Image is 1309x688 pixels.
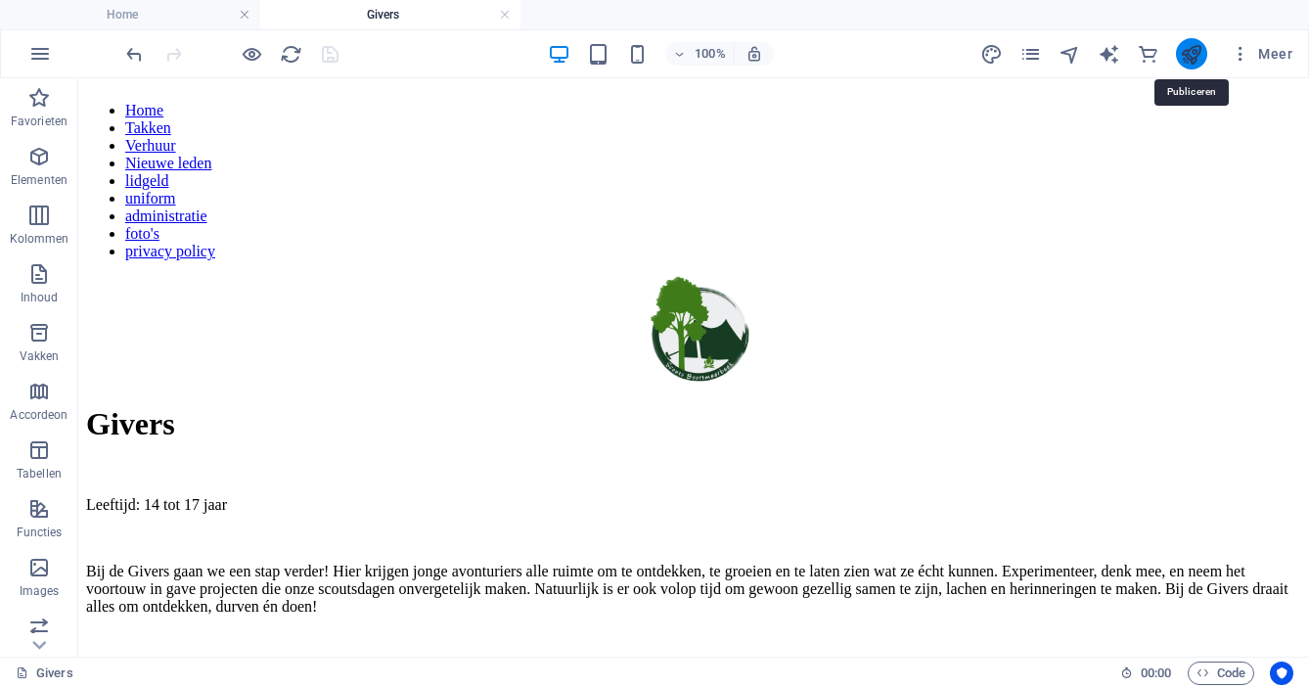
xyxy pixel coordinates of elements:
button: reload [279,42,302,66]
button: publish [1176,38,1207,69]
i: AI Writer [1098,43,1120,66]
p: Vakken [20,348,60,364]
i: Commerce [1137,43,1159,66]
h6: 100% [695,42,726,66]
button: text_generator [1098,42,1121,66]
i: Navigator [1059,43,1081,66]
p: Inhoud [21,290,59,305]
p: Images [20,583,60,599]
i: Pagina opnieuw laden [280,43,302,66]
h6: Sessietijd [1120,662,1172,685]
button: commerce [1137,42,1160,66]
button: Code [1188,662,1254,685]
p: Accordeon [10,407,68,423]
p: Favorieten [11,114,68,129]
i: Stel bij het wijzigen van de grootte van de weergegeven website automatisch het juist zoomniveau ... [745,45,763,63]
p: Kolommen [10,231,69,247]
p: Functies [17,525,63,540]
i: Pagina's (Ctrl+Alt+S) [1019,43,1042,66]
span: Meer [1231,44,1292,64]
button: Klik hier om de voorbeeldmodus te verlaten en verder te gaan met bewerken [240,42,263,66]
button: design [980,42,1004,66]
p: Elementen [11,172,68,188]
i: Ongedaan maken: Text wijzigen (Ctrl+Z) [123,43,146,66]
a: Klik om selectie op te heffen, dubbelklik om Pagina's te open [16,662,73,685]
p: Tabellen [17,466,62,482]
button: pages [1019,42,1043,66]
span: 00 00 [1141,662,1171,685]
span: Code [1196,662,1245,685]
button: undo [122,42,146,66]
button: Meer [1223,38,1300,69]
button: 100% [665,42,735,66]
span: : [1154,665,1157,680]
button: navigator [1059,42,1082,66]
h4: Givers [260,4,520,25]
button: Usercentrics [1270,662,1293,685]
i: Design (Ctrl+Alt+Y) [980,43,1003,66]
